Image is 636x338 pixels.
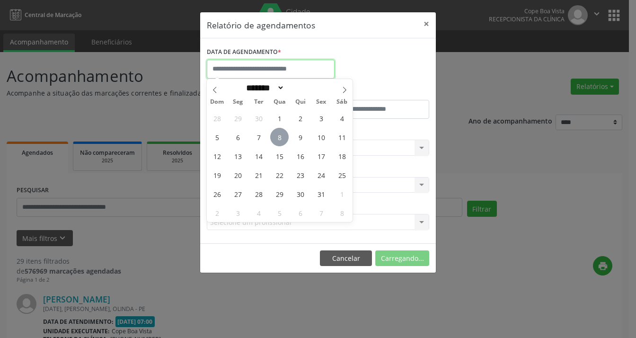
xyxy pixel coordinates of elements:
span: Sáb [332,99,353,105]
span: Outubro 28, 2025 [249,185,268,203]
span: Outubro 22, 2025 [270,166,289,184]
h5: Relatório de agendamentos [207,19,315,31]
span: Novembro 4, 2025 [249,204,268,222]
select: Month [243,83,285,93]
span: Outubro 4, 2025 [333,109,351,127]
span: Qua [269,99,290,105]
span: Outubro 21, 2025 [249,166,268,184]
span: Qui [290,99,311,105]
span: Ter [248,99,269,105]
span: Outubro 16, 2025 [291,147,309,165]
span: Outubro 7, 2025 [249,128,268,146]
span: Seg [228,99,248,105]
span: Outubro 27, 2025 [229,185,247,203]
span: Novembro 7, 2025 [312,204,330,222]
span: Novembro 1, 2025 [333,185,351,203]
button: Close [417,12,436,36]
span: Outubro 3, 2025 [312,109,330,127]
span: Outubro 12, 2025 [208,147,226,165]
span: Outubro 10, 2025 [312,128,330,146]
span: Outubro 26, 2025 [208,185,226,203]
span: Novembro 8, 2025 [333,204,351,222]
label: DATA DE AGENDAMENTO [207,45,281,60]
input: Year [284,83,316,93]
span: Outubro 11, 2025 [333,128,351,146]
span: Outubro 17, 2025 [312,147,330,165]
span: Outubro 30, 2025 [291,185,309,203]
span: Outubro 9, 2025 [291,128,309,146]
label: ATÉ [320,85,429,100]
span: Outubro 5, 2025 [208,128,226,146]
span: Outubro 13, 2025 [229,147,247,165]
span: Outubro 19, 2025 [208,166,226,184]
span: Novembro 6, 2025 [291,204,309,222]
span: Outubro 25, 2025 [333,166,351,184]
span: Novembro 2, 2025 [208,204,226,222]
button: Cancelar [320,250,372,267]
span: Setembro 28, 2025 [208,109,226,127]
span: Outubro 2, 2025 [291,109,309,127]
span: Outubro 29, 2025 [270,185,289,203]
span: Outubro 8, 2025 [270,128,289,146]
span: Novembro 5, 2025 [270,204,289,222]
span: Outubro 23, 2025 [291,166,309,184]
span: Outubro 14, 2025 [249,147,268,165]
button: Carregando... [375,250,429,267]
span: Outubro 1, 2025 [270,109,289,127]
span: Outubro 20, 2025 [229,166,247,184]
span: Setembro 29, 2025 [229,109,247,127]
span: Outubro 24, 2025 [312,166,330,184]
span: Outubro 31, 2025 [312,185,330,203]
span: Outubro 18, 2025 [333,147,351,165]
span: Outubro 6, 2025 [229,128,247,146]
span: Outubro 15, 2025 [270,147,289,165]
span: Dom [207,99,228,105]
span: Sex [311,99,332,105]
span: Setembro 30, 2025 [249,109,268,127]
span: Novembro 3, 2025 [229,204,247,222]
